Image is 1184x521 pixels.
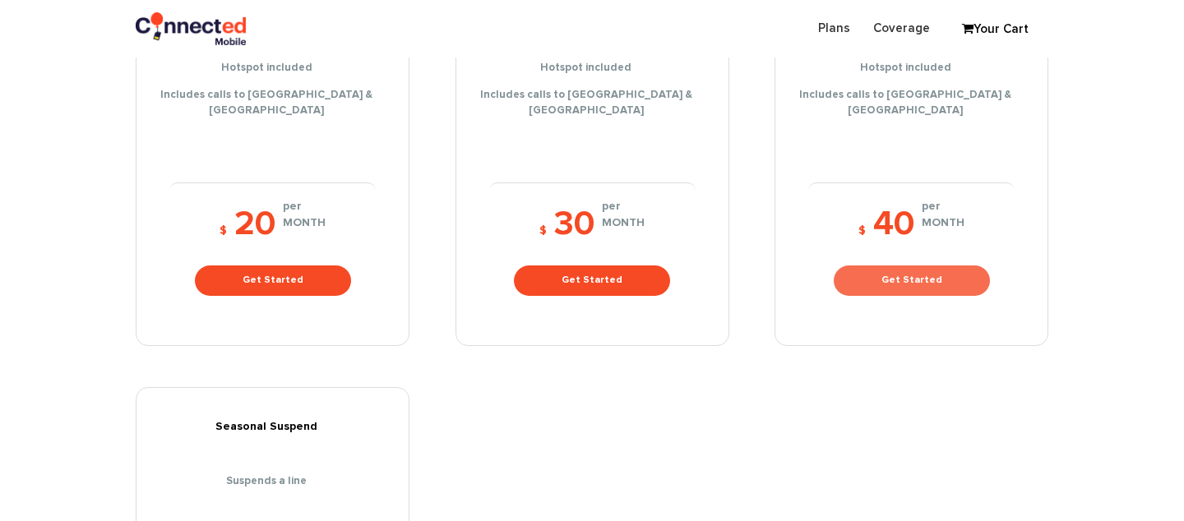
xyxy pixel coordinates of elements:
[220,225,227,237] span: $
[873,207,914,242] span: 40
[539,225,547,237] span: $
[283,214,326,231] i: MONTH
[862,12,941,44] a: Coverage
[788,61,1035,76] li: Hotspot included
[954,17,1036,42] a: Your Cart
[234,207,275,242] span: 20
[807,12,862,44] a: Plans
[469,88,716,118] li: Includes calls to [GEOGRAPHIC_DATA] & [GEOGRAPHIC_DATA]
[469,61,716,76] li: Hotspot included
[922,214,964,231] i: MONTH
[554,207,594,242] span: 30
[514,265,670,296] a: Get Started
[149,421,396,433] h5: Seasonal Suspend
[195,265,351,296] a: Get Started
[602,198,645,214] i: per
[834,265,990,296] a: Get Started
[149,61,396,76] li: Hotspot included
[788,88,1035,118] li: Includes calls to [GEOGRAPHIC_DATA] & [GEOGRAPHIC_DATA]
[602,214,645,231] i: MONTH
[149,88,396,118] li: Includes calls to [GEOGRAPHIC_DATA] & [GEOGRAPHIC_DATA]
[992,330,1184,521] iframe: Chat Widget
[283,198,326,214] i: per
[922,198,964,214] i: per
[858,225,866,237] span: $
[149,474,396,490] p: Suspends a line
